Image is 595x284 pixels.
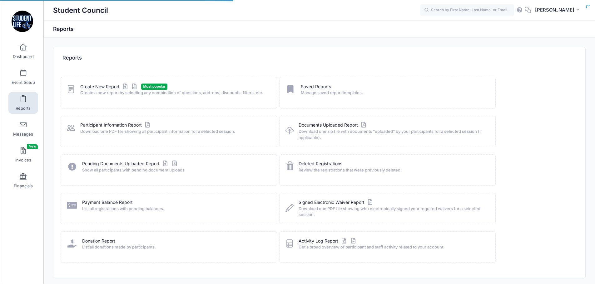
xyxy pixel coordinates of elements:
span: Create a new report by selecting any combination of questions, add-ons, discounts, filters, etc. [80,90,269,96]
a: Reports [8,92,38,114]
a: Dashboard [8,40,38,62]
button: [PERSON_NAME] [531,3,586,17]
span: Reports [16,106,31,111]
a: Student Council [0,7,44,36]
a: Messages [8,118,38,140]
span: List all registrations with pending balances. [82,206,269,212]
span: Download one PDF file showing who electronically signed your required waivers for a selected sess... [299,206,487,218]
a: Financials [8,170,38,191]
a: Participant Information Report [80,122,151,128]
span: Get a broad overview of participant and staff activity related to your account. [299,244,487,250]
h1: Reports [53,26,79,32]
a: Saved Reports [301,84,331,90]
a: Event Setup [8,66,38,88]
h1: Student Council [53,3,108,17]
span: Most popular [141,84,167,89]
a: InvoicesNew [8,144,38,166]
span: New [27,144,38,149]
a: Payment Balance Report [82,199,133,206]
span: Dashboard [13,54,34,59]
span: Messages [13,132,33,137]
a: Documents Uploaded Report [299,122,367,128]
h4: Reports [62,49,82,67]
span: Show all participants with pending document uploads [82,167,269,173]
span: Event Setup [12,80,35,85]
span: Invoices [15,157,31,163]
span: Manage saved report templates. [301,90,487,96]
input: Search by First Name, Last Name, or Email... [420,4,514,17]
img: Student Council [11,10,34,33]
span: Review the registrations that were previously deleted. [299,167,487,173]
a: Pending Documents Uploaded Report [82,161,178,167]
span: Download one PDF file showing all participant information for a selected session. [80,128,269,135]
a: Deleted Registrations [299,161,342,167]
span: Download one zip file with documents "uploaded" by your participants for a selected session (if a... [299,128,487,141]
a: Donation Report [82,238,115,244]
a: Create New Report [80,84,138,90]
a: Activity Log Report [299,238,357,244]
span: List all donations made by participants. [82,244,269,250]
a: Signed Electronic Waiver Report [299,199,374,206]
span: [PERSON_NAME] [535,7,574,13]
span: Financials [14,183,33,189]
